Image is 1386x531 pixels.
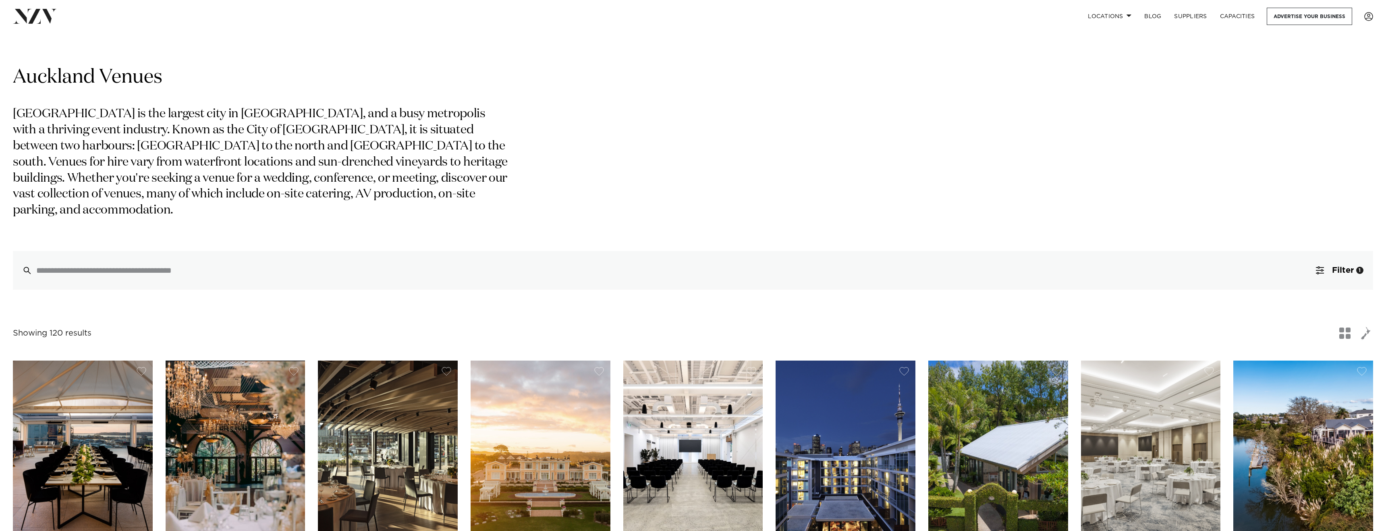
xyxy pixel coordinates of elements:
a: Capacities [1214,8,1262,25]
div: Showing 120 results [13,327,91,340]
a: Advertise your business [1267,8,1352,25]
img: nzv-logo.png [13,9,57,23]
p: [GEOGRAPHIC_DATA] is the largest city in [GEOGRAPHIC_DATA], and a busy metropolis with a thriving... [13,106,511,219]
button: Filter1 [1306,251,1373,290]
div: 1 [1356,267,1363,274]
a: BLOG [1138,8,1168,25]
span: Filter [1332,266,1354,274]
h1: Auckland Venues [13,65,1373,90]
a: SUPPLIERS [1168,8,1213,25]
a: Locations [1081,8,1138,25]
